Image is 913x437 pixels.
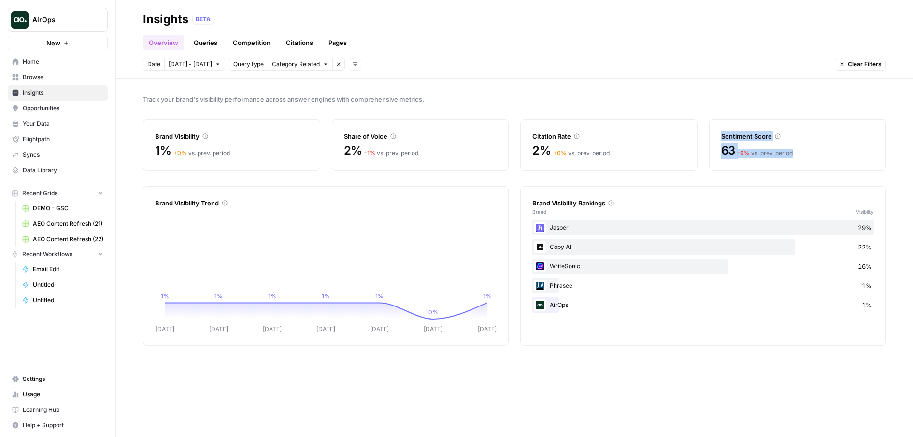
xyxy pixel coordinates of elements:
[280,35,319,50] a: Citations
[209,325,228,333] tspan: [DATE]
[18,292,108,308] a: Untitled
[23,390,103,399] span: Usage
[532,278,874,293] div: Phrasee
[143,35,184,50] a: Overview
[22,189,57,198] span: Recent Grids
[534,222,546,233] img: m99gc1mb2p27l8faod7pewtdphe4
[263,325,282,333] tspan: [DATE]
[323,35,353,50] a: Pages
[155,143,171,159] span: 1%
[532,239,874,255] div: Copy AI
[155,198,497,208] div: Brand Visibility Trend
[272,60,320,69] span: Category Related
[8,101,108,116] a: Opportunities
[737,149,750,157] span: – 6 %
[344,143,363,159] span: 2%
[534,261,546,272] img: cbtemd9yngpxf5d3cs29ym8ckjcf
[156,325,174,333] tspan: [DATE]
[33,204,103,213] span: DEMO - GSC
[553,149,567,157] span: + 0 %
[33,265,103,274] span: Email Edit
[316,325,335,333] tspan: [DATE]
[424,325,442,333] tspan: [DATE]
[169,60,212,69] span: [DATE] - [DATE]
[8,131,108,147] a: Flightpath
[23,166,103,175] span: Data Library
[143,12,188,27] div: Insights
[8,36,108,50] button: New
[23,73,103,82] span: Browse
[33,280,103,289] span: Untitled
[33,219,103,228] span: AEO Content Refresh (21)
[858,223,872,233] span: 29%
[848,60,882,69] span: Clear Filters
[23,375,103,383] span: Settings
[737,149,793,158] div: vs. prev. period
[862,300,872,310] span: 1%
[23,406,103,414] span: Learning Hub
[11,11,29,29] img: AirOps Logo
[18,201,108,216] a: DEMO - GSC
[164,58,225,71] button: [DATE] - [DATE]
[532,259,874,274] div: WriteSonic
[18,232,108,247] a: AEO Content Refresh (22)
[8,418,108,433] button: Help + Support
[835,58,886,71] button: Clear Filters
[33,235,103,244] span: AEO Content Refresh (22)
[18,277,108,292] a: Untitled
[8,85,108,101] a: Insights
[214,292,223,300] tspan: 1%
[532,131,685,141] div: Citation Rate
[532,208,546,216] span: Brand
[188,35,223,50] a: Queries
[192,15,214,24] div: BETA
[8,54,108,70] a: Home
[18,262,108,277] a: Email Edit
[534,241,546,253] img: q1k0jh8xe2mxn088pu84g40890p5
[8,247,108,262] button: Recent Workflows
[8,162,108,178] a: Data Library
[32,15,91,25] span: AirOps
[227,35,276,50] a: Competition
[364,149,418,158] div: vs. prev. period
[8,371,108,387] a: Settings
[532,198,874,208] div: Brand Visibility Rankings
[856,208,874,216] span: Visibility
[8,402,108,418] a: Learning Hub
[46,38,60,48] span: New
[428,308,438,316] tspan: 0%
[322,292,330,300] tspan: 1%
[858,242,872,252] span: 22%
[233,60,264,69] span: Query type
[375,292,384,300] tspan: 1%
[23,150,103,159] span: Syncs
[862,281,872,291] span: 1%
[143,94,886,104] span: Track your brand's visibility performance across answer engines with comprehensive metrics.
[8,8,108,32] button: Workspace: AirOps
[173,149,187,157] span: + 0 %
[23,58,103,66] span: Home
[532,220,874,235] div: Jasper
[8,387,108,402] a: Usage
[532,143,551,159] span: 2%
[858,262,872,271] span: 16%
[23,421,103,430] span: Help + Support
[483,292,491,300] tspan: 1%
[532,297,874,313] div: AirOps
[155,131,308,141] div: Brand Visibility
[268,292,276,300] tspan: 1%
[478,325,497,333] tspan: [DATE]
[8,186,108,201] button: Recent Grids
[23,119,103,128] span: Your Data
[161,292,169,300] tspan: 1%
[23,135,103,144] span: Flightpath
[364,149,375,157] span: – 1 %
[534,299,546,311] img: yjux4x3lwinlft1ym4yif8lrli78
[147,60,160,69] span: Date
[344,131,497,141] div: Share of Voice
[8,70,108,85] a: Browse
[8,147,108,162] a: Syncs
[8,116,108,131] a: Your Data
[22,250,72,259] span: Recent Workflows
[721,143,736,159] span: 63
